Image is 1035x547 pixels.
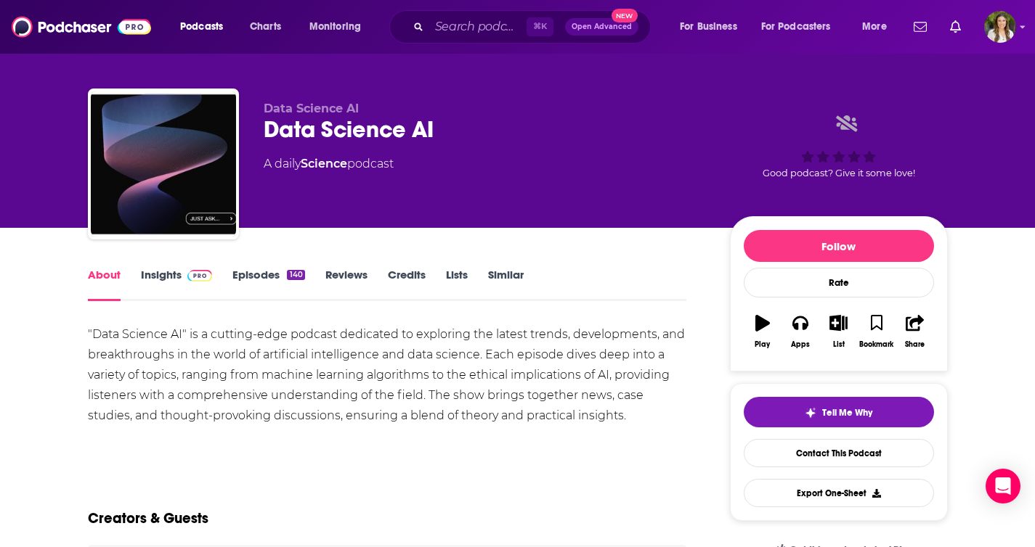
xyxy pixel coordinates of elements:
img: Podchaser - Follow, Share and Rate Podcasts [12,13,151,41]
span: For Podcasters [761,17,831,37]
span: Podcasts [180,17,223,37]
button: Follow [744,230,934,262]
img: Podchaser Pro [187,270,213,281]
span: Charts [250,17,281,37]
span: Data Science AI [264,102,359,115]
button: tell me why sparkleTell Me Why [744,397,934,427]
span: For Business [680,17,737,37]
div: Good podcast? Give it some love! [730,102,948,192]
button: open menu [299,15,380,38]
a: Charts [240,15,290,38]
a: Reviews [325,268,368,301]
button: open menu [852,15,905,38]
div: A daily podcast [264,155,394,173]
button: Open AdvancedNew [565,18,638,36]
button: open menu [752,15,852,38]
a: Lists [446,268,468,301]
img: Data Science AI [91,91,236,237]
a: Credits [388,268,426,301]
a: About [88,268,121,301]
img: User Profile [984,11,1016,43]
div: Open Intercom Messenger [986,469,1020,503]
div: Share [905,340,925,349]
span: Tell Me Why [822,407,872,419]
button: open menu [670,15,755,38]
span: New [612,9,638,22]
div: 140 [287,270,304,280]
div: Bookmark [859,340,893,349]
div: Apps [791,340,810,349]
a: InsightsPodchaser Pro [141,268,213,301]
a: Show notifications dropdown [908,15,933,39]
span: Monitoring [309,17,361,37]
a: Episodes140 [232,268,304,301]
img: tell me why sparkle [805,407,816,419]
a: Show notifications dropdown [944,15,967,39]
input: Search podcasts, credits, & more... [429,15,527,38]
div: Search podcasts, credits, & more... [403,10,665,44]
div: "Data Science AI" is a cutting-edge podcast dedicated to exploring the latest trends, development... [88,324,687,426]
span: More [862,17,887,37]
span: Logged in as lizchapa [984,11,1016,43]
button: Share [896,305,933,358]
a: Contact This Podcast [744,439,934,467]
button: Apps [782,305,819,358]
button: Export One-Sheet [744,479,934,507]
h2: Creators & Guests [88,509,208,527]
span: ⌘ K [527,17,553,36]
button: open menu [170,15,242,38]
button: Show profile menu [984,11,1016,43]
button: Bookmark [858,305,896,358]
a: Similar [488,268,524,301]
span: Open Advanced [572,23,632,30]
span: Good podcast? Give it some love! [763,168,915,178]
button: Play [744,305,782,358]
div: Rate [744,268,934,297]
div: Play [755,340,770,349]
button: List [819,305,857,358]
div: List [833,340,845,349]
a: Science [301,157,347,170]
